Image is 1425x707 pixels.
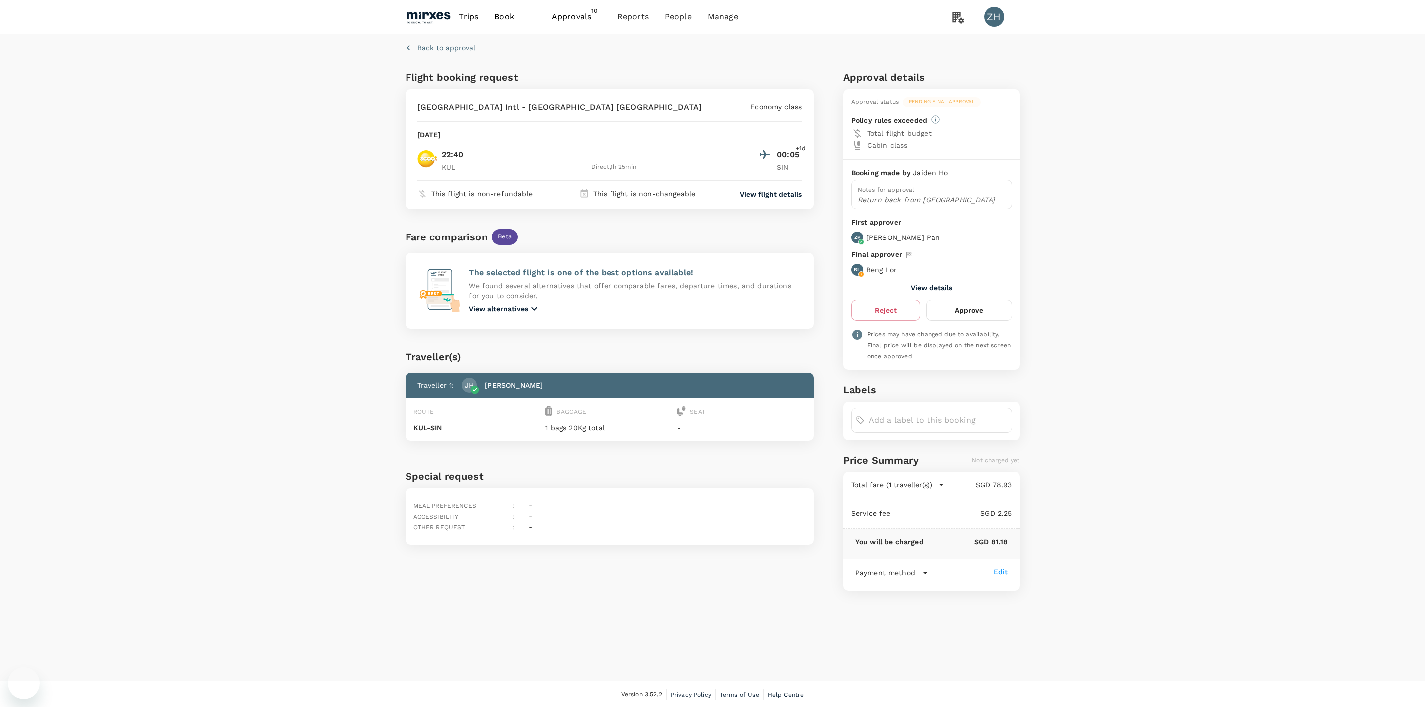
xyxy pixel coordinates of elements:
[903,98,981,105] span: Pending final approval
[720,691,759,698] span: Terms of Use
[665,11,692,23] span: People
[867,331,1011,360] span: Prices may have changed due to availability. Final price will be displayed on the next screen onc...
[867,140,1012,150] p: Cabin class
[621,690,662,700] span: Version 3.52.2
[525,518,532,533] div: -
[972,457,1019,464] span: Not charged yet
[492,232,518,241] span: Beta
[926,300,1012,321] button: Approve
[413,513,459,520] span: Accessibility
[851,480,944,490] button: Total fare (1 traveller(s))
[406,469,814,484] h6: Special request
[858,186,915,193] span: Notes for approval
[777,149,802,161] p: 00:05
[854,234,860,241] p: ZP
[431,189,533,199] p: This flight is non-refundable
[459,11,478,23] span: Trips
[442,162,467,172] p: KUL
[720,689,759,700] a: Terms of Use
[851,115,927,125] p: Policy rules exceeded
[465,380,474,390] p: JH
[851,249,902,260] p: Final approver
[406,43,475,53] button: Back to approval
[442,149,464,161] p: 22:40
[552,11,602,23] span: Approvals
[512,524,514,531] span: :
[843,69,1020,85] h6: Approval details
[768,691,804,698] span: Help Centre
[690,408,705,415] span: Seat
[417,43,475,53] p: Back to approval
[867,128,1012,138] p: Total flight budget
[494,11,514,23] span: Book
[512,513,514,520] span: :
[469,267,802,279] p: The selected flight is one of the best options available!
[545,406,552,416] img: baggage-icon
[858,195,1006,205] p: Return back from [GEOGRAPHIC_DATA]
[671,689,711,700] a: Privacy Policy
[417,130,441,140] p: [DATE]
[556,408,586,415] span: Baggage
[593,189,695,199] p: This flight is non-changeable
[677,406,686,416] img: seat-icon
[855,568,915,578] p: Payment method
[851,168,913,178] p: Booking made by
[469,304,528,314] p: View alternatives
[708,11,738,23] span: Manage
[869,412,1008,428] input: Add a label to this booking
[994,567,1008,577] div: Edit
[417,380,454,390] p: Traveller 1 :
[617,11,649,23] span: Reports
[768,689,804,700] a: Help Centre
[777,162,802,172] p: SIN
[913,168,948,178] p: Jaiden Ho
[851,217,1012,228] p: First approver
[413,423,542,433] p: KUL - SIN
[854,266,860,273] p: BL
[413,502,476,509] span: Meal preferences
[944,480,1012,490] p: SGD 78.93
[473,162,755,172] div: Direct , 1h 25min
[796,144,806,154] span: +1d
[406,6,451,28] img: Mirxes Holding Pte Ltd
[866,265,897,275] p: Beng Lor
[851,300,920,321] button: Reject
[911,284,952,292] button: View details
[545,423,673,433] p: 1 bags 20Kg total
[413,408,434,415] span: Route
[843,452,919,468] h6: Price Summary
[406,229,488,245] div: Fare comparison
[469,281,802,301] p: We found several alternatives that offer comparable fares, departure times, and durations for you...
[843,382,1020,398] h6: Labels
[924,537,1008,547] p: SGD 81.18
[891,508,1012,518] p: SGD 2.25
[677,423,806,433] p: -
[8,667,40,699] iframe: Button to launch messaging window
[417,101,702,113] p: [GEOGRAPHIC_DATA] Intl - [GEOGRAPHIC_DATA] [GEOGRAPHIC_DATA]
[417,149,437,169] img: TR
[512,502,514,509] span: :
[406,69,608,85] h6: Flight booking request
[851,97,899,107] div: Approval status
[851,508,891,518] p: Service fee
[485,380,543,390] p: [PERSON_NAME]
[855,537,924,547] p: You will be charged
[984,7,1004,27] div: ZH
[851,480,932,490] p: Total fare (1 traveller(s))
[671,691,711,698] span: Privacy Policy
[413,524,465,531] span: Other request
[469,303,540,315] button: View alternatives
[740,189,802,199] button: View flight details
[750,102,802,112] p: Economy class
[588,6,601,16] span: 10
[406,349,814,365] div: Traveller(s)
[525,496,532,511] div: -
[866,233,940,242] p: [PERSON_NAME] Pan
[525,507,532,522] div: -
